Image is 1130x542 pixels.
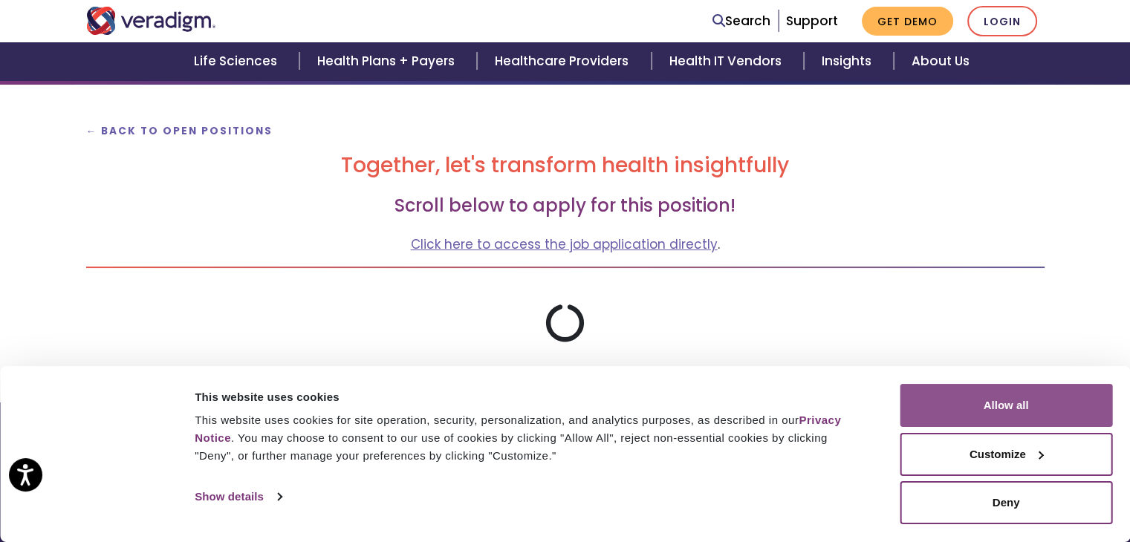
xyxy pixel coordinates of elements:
[195,411,866,465] div: This website uses cookies for site operation, security, personalization, and analytics purposes, ...
[195,388,866,406] div: This website uses cookies
[299,42,477,80] a: Health Plans + Payers
[86,7,216,35] img: Veradigm logo
[894,42,987,80] a: About Us
[804,42,894,80] a: Insights
[967,6,1037,36] a: Login
[786,12,838,30] a: Support
[86,235,1045,255] p: .
[86,153,1045,178] h2: Together, let's transform health insightfully
[862,7,953,36] a: Get Demo
[86,195,1045,217] h3: Scroll below to apply for this position!
[411,235,718,253] a: Click here to access the job application directly
[176,42,299,80] a: Life Sciences
[712,11,770,31] a: Search
[900,384,1112,427] button: Allow all
[652,42,804,80] a: Health IT Vendors
[900,481,1112,524] button: Deny
[86,124,273,138] a: ← Back to Open Positions
[477,42,651,80] a: Healthcare Providers
[195,486,281,508] a: Show details
[900,433,1112,476] button: Customize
